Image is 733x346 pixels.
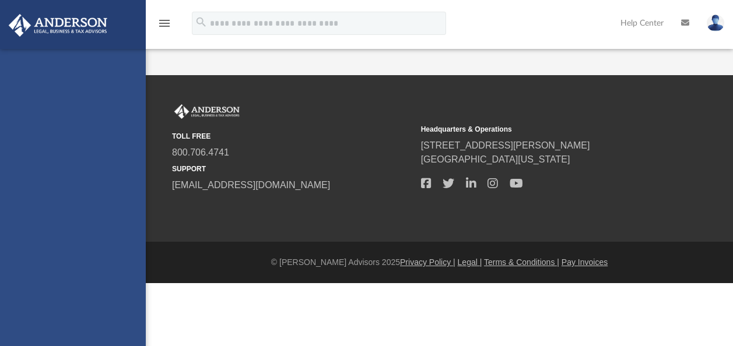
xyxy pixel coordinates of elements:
img: Anderson Advisors Platinum Portal [172,104,242,119]
small: SUPPORT [172,164,413,174]
img: Anderson Advisors Platinum Portal [5,14,111,37]
a: Pay Invoices [562,257,608,267]
a: Legal | [458,257,482,267]
i: search [195,16,208,29]
a: [STREET_ADDRESS][PERSON_NAME] [421,140,590,150]
a: 800.706.4741 [172,147,229,157]
img: User Pic [707,15,724,31]
small: TOLL FREE [172,131,413,142]
a: [GEOGRAPHIC_DATA][US_STATE] [421,154,570,164]
i: menu [157,16,171,30]
a: Privacy Policy | [400,257,455,267]
a: [EMAIL_ADDRESS][DOMAIN_NAME] [172,180,330,190]
a: menu [157,22,171,30]
a: Terms & Conditions | [484,257,559,267]
small: Headquarters & Operations [421,124,662,135]
div: © [PERSON_NAME] Advisors 2025 [146,256,733,269]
